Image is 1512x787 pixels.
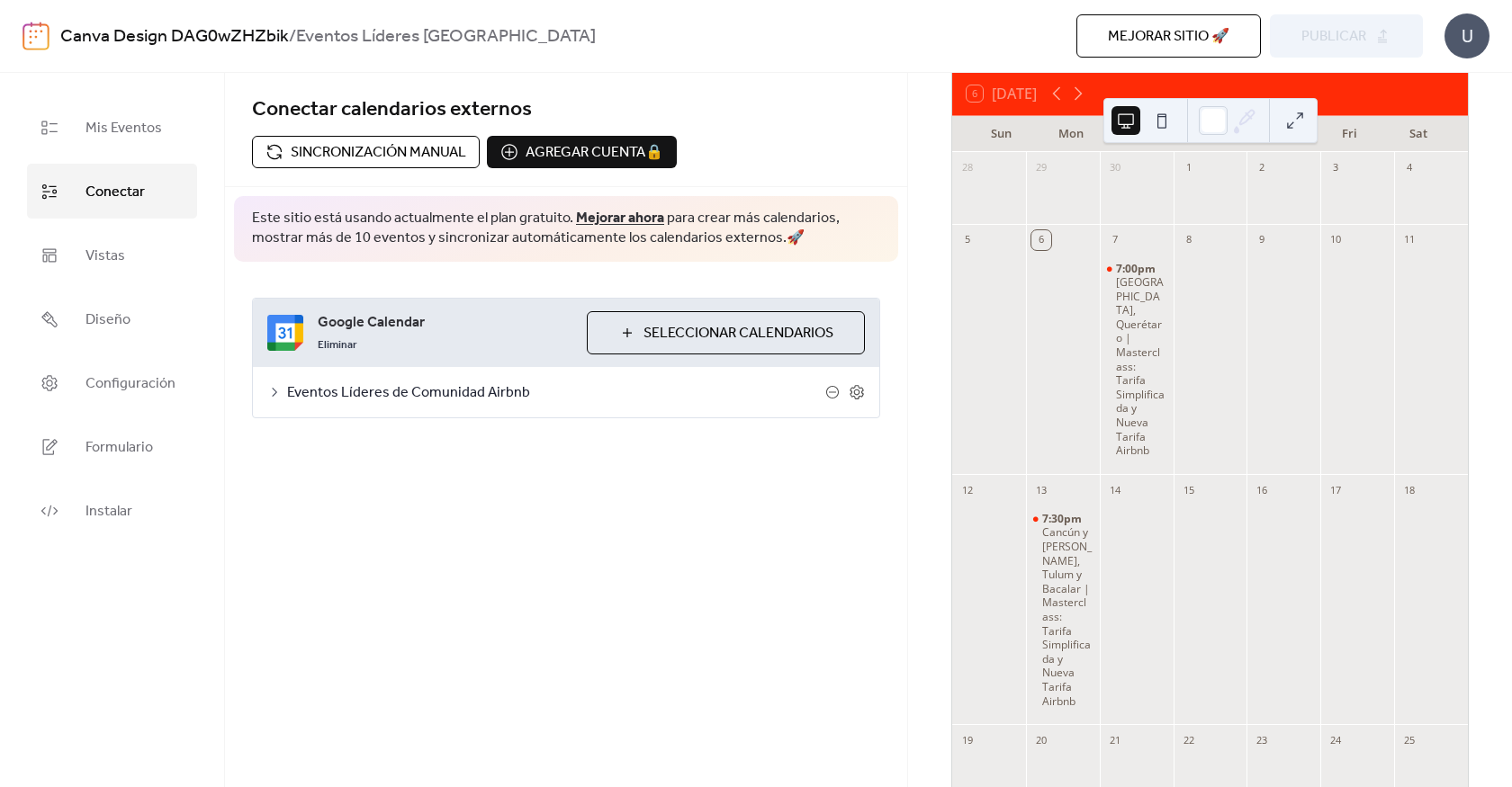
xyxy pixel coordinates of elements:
span: Instalar [85,497,132,525]
div: Cancún y Rivera Maya, Tulum y Bacalar | Masterclass: Tarifa Simplificada y Nueva Tarifa Airbnb [1026,512,1100,708]
a: Formulario [27,419,197,474]
span: Eventos Líderes de Comunidad Airbnb [287,382,825,404]
div: 10 [1326,230,1345,250]
div: 9 [1252,230,1272,250]
div: 1 [1179,158,1199,178]
button: Mejorar sitio 🚀 [1076,14,1261,58]
div: Fri [1314,116,1383,152]
b: / [289,20,296,54]
div: 14 [1105,480,1125,500]
span: Conectar calendarios externos [252,90,532,130]
div: Sat [1384,116,1453,152]
div: Mon [1036,116,1105,152]
div: 30 [1105,158,1125,178]
div: 5 [958,230,977,250]
div: Monterrey, Querétaro | Masterclass: Tarifa Simplificada y Nueva Tarifa Airbnb [1100,262,1174,458]
span: 7:30pm [1042,512,1084,526]
div: 6 [1031,230,1051,250]
a: Instalar [27,483,197,538]
div: 23 [1252,730,1272,750]
span: Sincronización manual [291,142,466,164]
div: 12 [958,480,977,500]
div: 29 [1031,158,1051,178]
div: 11 [1399,230,1419,250]
div: 4 [1399,158,1419,178]
div: 2 [1252,158,1272,178]
div: 16 [1252,480,1272,500]
div: 3 [1326,158,1345,178]
a: Configuración [27,355,197,410]
b: Eventos Líderes [GEOGRAPHIC_DATA] [296,20,596,54]
span: Formulario [85,434,153,461]
div: 13 [1031,480,1051,500]
span: Mis Eventos [85,114,162,142]
div: 7 [1105,230,1125,250]
span: Conectar [85,178,145,206]
div: 19 [958,730,977,750]
span: 7:00pm [1116,262,1158,276]
div: 15 [1179,480,1199,500]
span: Eliminar [318,338,357,353]
span: Configuración [85,370,175,398]
a: Conectar [27,164,197,219]
div: 28 [958,158,977,178]
div: 25 [1399,730,1419,750]
div: 17 [1326,480,1345,500]
button: Sincronización manual [252,136,480,168]
a: Vistas [27,228,197,282]
button: Seleccionar Calendarios [587,311,865,354]
div: Cancún y [PERSON_NAME], Tulum y Bacalar | Masterclass: Tarifa Simplificada y Nueva Tarifa Airbnb [1042,525,1093,708]
div: U [1444,13,1489,58]
div: [GEOGRAPHIC_DATA], Querétaro | Masterclass: Tarifa Simplificada y Nueva Tarifa Airbnb [1116,275,1166,458]
span: Este sitio está usando actualmente el plan gratuito. para crear más calendarios, mostrar más de 1... [252,209,880,249]
img: google [267,315,303,351]
div: 18 [1399,480,1419,500]
div: 24 [1326,730,1345,750]
div: Sun [967,116,1036,152]
span: Seleccionar Calendarios [643,323,833,344]
div: 22 [1179,730,1199,750]
a: Diseño [27,291,197,346]
a: Canva Design DAG0wZHZbik [60,20,289,54]
span: Mejorar sitio 🚀 [1108,26,1229,48]
div: 21 [1105,730,1125,750]
a: Mis Eventos [27,100,197,155]
div: 20 [1031,730,1051,750]
span: Google Calendar [318,312,572,334]
span: Diseño [85,306,130,334]
div: 8 [1179,230,1199,250]
img: logo [22,22,49,50]
a: Mejorar ahora [576,204,664,232]
span: Vistas [85,242,125,270]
